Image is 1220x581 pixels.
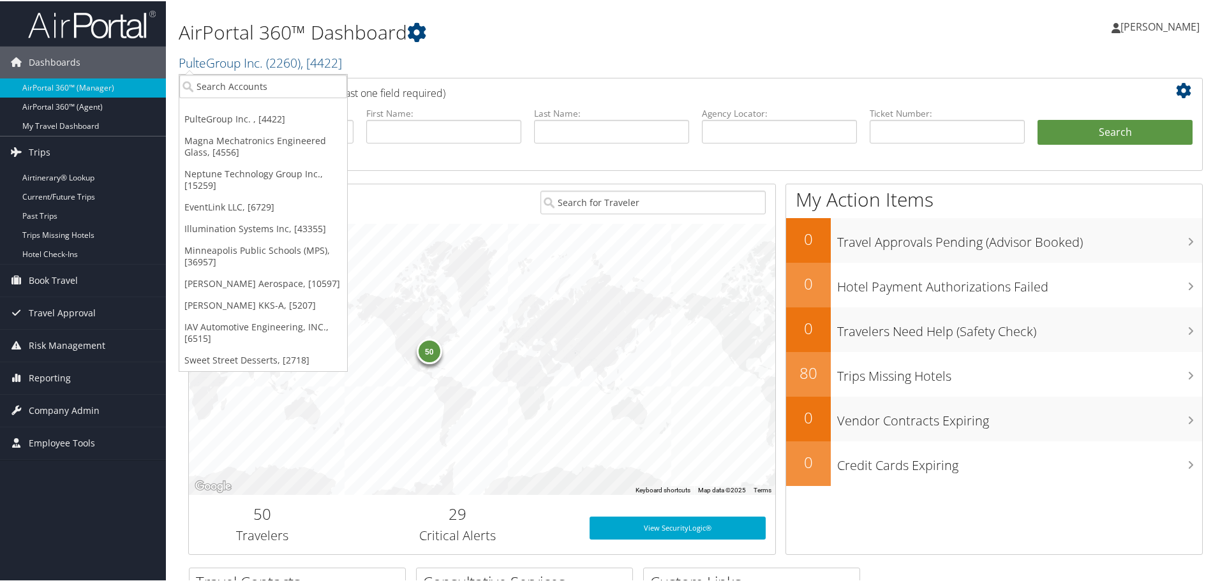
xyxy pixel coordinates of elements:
h2: 0 [786,227,831,249]
span: ( 2260 ) [266,53,301,70]
a: Open this area in Google Maps (opens a new window) [192,477,234,494]
span: Trips [29,135,50,167]
a: IAV Automotive Engineering, INC., [6515] [179,315,347,348]
div: 50 [416,337,442,363]
h2: 0 [786,450,831,472]
span: Reporting [29,361,71,393]
a: View SecurityLogic® [590,515,766,538]
span: , [ 4422 ] [301,53,342,70]
h2: 80 [786,361,831,383]
h2: 0 [786,406,831,427]
a: [PERSON_NAME] Aerospace, [10597] [179,272,347,293]
a: 0Credit Cards Expiring [786,440,1202,485]
a: Terms (opens in new tab) [754,485,771,492]
h2: 0 [786,272,831,293]
h3: Travelers Need Help (Safety Check) [837,315,1202,339]
img: airportal-logo.png [28,8,156,38]
a: [PERSON_NAME] [1112,6,1212,45]
span: Risk Management [29,328,105,360]
a: 0Vendor Contracts Expiring [786,395,1202,440]
h3: Vendor Contracts Expiring [837,404,1202,429]
button: Keyboard shortcuts [636,485,690,494]
input: Search Accounts [179,73,347,97]
h1: AirPortal 360™ Dashboard [179,18,868,45]
a: 0Travel Approvals Pending (Advisor Booked) [786,217,1202,261]
a: 80Trips Missing Hotels [786,351,1202,395]
label: Agency Locator: [702,106,857,119]
h2: 50 [198,502,326,524]
a: 0Hotel Payment Authorizations Failed [786,261,1202,306]
h3: Trips Missing Hotels [837,360,1202,384]
h3: Travel Approvals Pending (Advisor Booked) [837,226,1202,250]
a: Neptune Technology Group Inc., [15259] [179,162,347,195]
span: (at least one field required) [324,85,445,99]
a: PulteGroup Inc. [179,53,342,70]
a: EventLink LLC, [6729] [179,195,347,217]
span: [PERSON_NAME] [1120,18,1200,33]
label: First Name: [366,106,521,119]
a: Magna Mechatronics Engineered Glass, [4556] [179,129,347,162]
a: PulteGroup Inc. , [4422] [179,107,347,129]
h2: Airtinerary Lookup [198,79,1108,101]
label: Last Name: [534,106,689,119]
span: Map data ©2025 [698,485,746,492]
span: Employee Tools [29,426,95,458]
label: Ticket Number: [870,106,1025,119]
a: Illumination Systems Inc, [43355] [179,217,347,239]
h3: Hotel Payment Authorizations Failed [837,270,1202,295]
h1: My Action Items [786,185,1202,212]
a: [PERSON_NAME] KKS-A, [5207] [179,293,347,315]
h2: 0 [786,316,831,338]
span: Company Admin [29,393,100,425]
h3: Critical Alerts [345,526,570,543]
a: Sweet Street Desserts, [2718] [179,348,347,370]
h2: 29 [345,502,570,524]
button: Search [1038,119,1193,144]
span: Book Travel [29,263,78,295]
a: 0Travelers Need Help (Safety Check) [786,306,1202,351]
a: Minneapolis Public Schools (MPS), [36957] [179,239,347,272]
img: Google [192,477,234,494]
h3: Credit Cards Expiring [837,449,1202,473]
span: Dashboards [29,45,80,77]
h3: Travelers [198,526,326,543]
input: Search for Traveler [540,189,766,213]
span: Travel Approval [29,296,96,328]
